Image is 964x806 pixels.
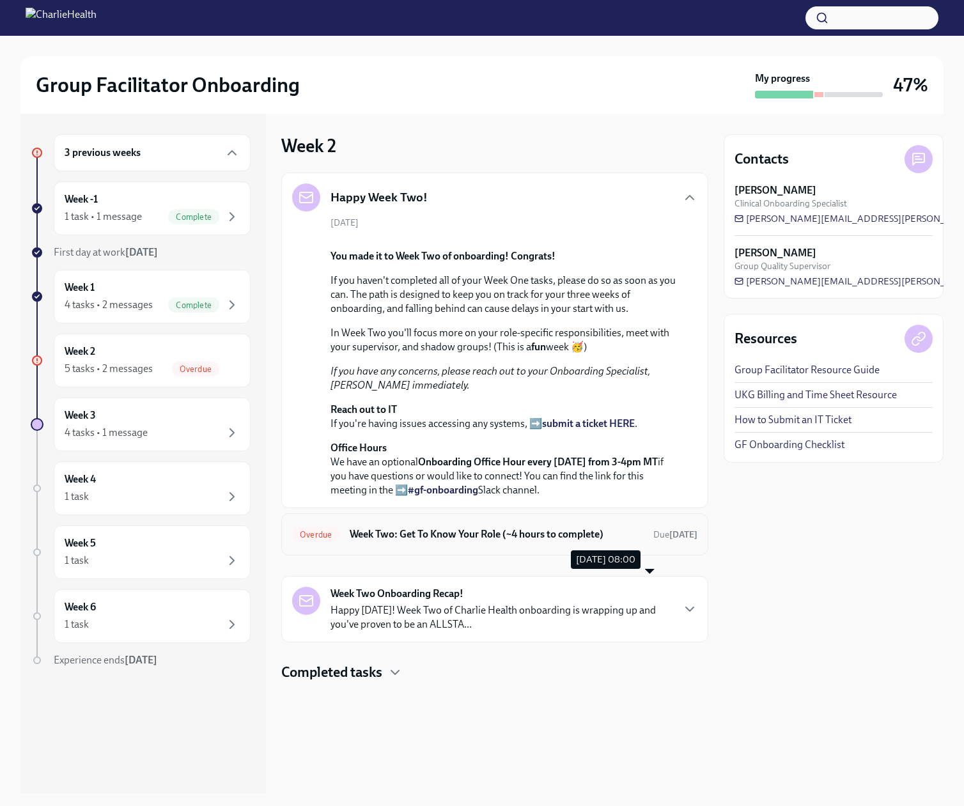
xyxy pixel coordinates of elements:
[168,212,219,222] span: Complete
[893,74,928,97] h3: 47%
[330,603,672,632] p: Happy [DATE]! Week Two of Charlie Health onboarding is wrapping up and you've proven to be an ALL...
[54,654,157,666] span: Experience ends
[65,617,89,632] div: 1 task
[531,341,546,353] strong: fun
[330,217,359,229] span: [DATE]
[330,365,650,391] em: If you have any concerns, please reach out to your Onboarding Specialist, [PERSON_NAME] immediately.
[281,663,708,682] div: Completed tasks
[125,246,158,258] strong: [DATE]
[418,456,658,468] strong: Onboarding Office Hour every [DATE] from 3-4pm MT
[31,334,251,387] a: Week 25 tasks • 2 messagesOverdue
[65,408,96,422] h6: Week 3
[65,192,98,206] h6: Week -1
[31,398,251,451] a: Week 34 tasks • 1 message
[330,274,677,316] p: If you haven't completed all of your Week One tasks, please do so as soon as you can. The path is...
[65,345,95,359] h6: Week 2
[31,461,251,515] a: Week 41 task
[31,245,251,260] a: First day at work[DATE]
[735,150,789,169] h4: Contacts
[735,363,880,377] a: Group Facilitator Resource Guide
[31,525,251,579] a: Week 51 task
[168,300,219,310] span: Complete
[65,362,153,376] div: 5 tasks • 2 messages
[125,654,157,666] strong: [DATE]
[408,484,478,496] a: #gf-onboarding
[330,403,677,431] p: If you're having issues accessing any systems, ➡️ .
[281,663,382,682] h4: Completed tasks
[735,198,847,210] span: Clinical Onboarding Specialist
[65,600,96,614] h6: Week 6
[330,587,463,601] strong: Week Two Onboarding Recap!
[172,364,219,374] span: Overdue
[735,438,844,452] a: GF Onboarding Checklist
[36,72,300,98] h2: Group Facilitator Onboarding
[735,246,816,260] strong: [PERSON_NAME]
[65,426,148,440] div: 4 tasks • 1 message
[330,403,397,415] strong: Reach out to IT
[735,329,797,348] h4: Resources
[350,527,643,541] h6: Week Two: Get To Know Your Role (~4 hours to complete)
[54,134,251,171] div: 3 previous weeks
[54,246,158,258] span: First day at work
[653,529,697,540] span: Due
[330,441,677,497] p: We have an optional if you have questions or would like to connect! You can find the link for thi...
[65,536,96,550] h6: Week 5
[669,529,697,540] strong: [DATE]
[292,524,697,545] a: OverdueWeek Two: Get To Know Your Role (~4 hours to complete)Due[DATE]
[65,298,153,312] div: 4 tasks • 2 messages
[65,472,96,486] h6: Week 4
[65,490,89,504] div: 1 task
[735,183,816,198] strong: [PERSON_NAME]
[65,281,95,295] h6: Week 1
[735,260,830,272] span: Group Quality Supervisor
[542,417,635,430] a: submit a ticket HERE
[31,589,251,643] a: Week 61 task
[330,189,428,206] h5: Happy Week Two!
[65,554,89,568] div: 1 task
[31,182,251,235] a: Week -11 task • 1 messageComplete
[330,250,556,262] strong: You made it to Week Two of onboarding! Congrats!
[330,326,677,354] p: In Week Two you'll focus more on your role-specific responsibilities, meet with your supervisor, ...
[281,134,336,157] h3: Week 2
[65,210,142,224] div: 1 task • 1 message
[330,442,387,454] strong: Office Hours
[735,413,851,427] a: How to Submit an IT Ticket
[292,530,339,539] span: Overdue
[31,270,251,323] a: Week 14 tasks • 2 messagesComplete
[65,146,141,160] h6: 3 previous weeks
[755,72,810,86] strong: My progress
[735,388,897,402] a: UKG Billing and Time Sheet Resource
[26,8,97,28] img: CharlieHealth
